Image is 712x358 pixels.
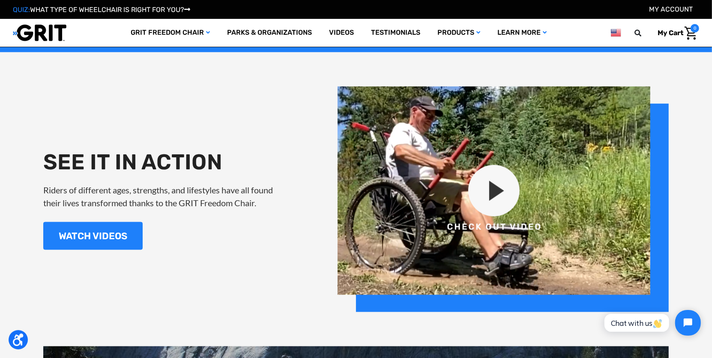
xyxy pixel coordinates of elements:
[649,5,693,13] a: Account
[658,29,683,37] span: My Cart
[13,24,66,42] img: GRIT All-Terrain Wheelchair and Mobility Equipment
[144,35,190,43] span: Phone Number
[691,24,699,33] span: 0
[43,149,283,175] h2: SEE IT IN ACTION
[429,19,489,47] a: Products
[651,24,699,42] a: Cart with 0 items
[489,19,555,47] a: Learn More
[320,19,362,47] a: Videos
[685,27,697,40] img: Cart
[43,222,143,250] a: WATCH VIDEOS
[218,19,320,47] a: Parks & Organizations
[43,184,283,209] p: Riders of different ages, strengths, and lifestyles have all found their lives transformed thanks...
[122,19,218,47] a: GRIT Freedom Chair
[638,24,651,42] input: Search
[338,87,669,312] img: group-120-2x.png
[611,27,621,38] img: us.png
[13,6,190,14] a: QUIZ:WHAT TYPE OF WHEELCHAIR IS RIGHT FOR YOU?
[362,19,429,47] a: Testimonials
[595,303,708,343] iframe: Tidio Chat
[13,6,30,14] span: QUIZ:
